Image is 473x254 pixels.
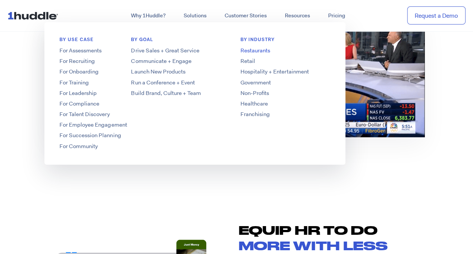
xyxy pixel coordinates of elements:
a: For Talent Discovery [44,110,165,118]
a: For Employee Engagement [44,121,165,129]
a: Resources [276,9,319,23]
a: For Succession Planning [44,132,165,139]
h2: more with less [239,239,415,251]
h6: BY GOAL [116,37,236,47]
a: Communicate + Engage [116,57,236,65]
a: Why 1Huddle? [122,9,175,23]
a: Retail [225,57,345,65]
a: For Leadership [44,89,165,97]
a: For Training [44,79,165,87]
h6: By Industry [225,37,345,47]
a: For Onboarding [44,68,165,76]
a: For Compliance [44,100,165,108]
img: ... [8,8,61,23]
a: Non-Profits [225,89,345,97]
a: Run a Conference + Event [116,79,236,87]
h6: BY USE CASE [44,37,165,47]
a: For Assessments [44,47,165,55]
a: Launch New Products [116,68,236,76]
a: Build Brand, Culture + Team [116,89,236,97]
a: Pricing [319,9,354,23]
a: For Community [44,142,165,150]
a: Franchising [225,110,345,118]
a: Government [225,79,345,87]
a: Restaurants [225,47,345,55]
a: Request a Demo [407,6,465,25]
a: Hospitality + Entertainment [225,68,345,76]
a: Customer Stories [216,9,276,23]
a: Drive Sales + Great Service [116,47,236,55]
a: Healthcare [225,100,345,108]
h2: Equip HR TO DO [239,224,415,236]
a: Solutions [175,9,216,23]
a: For Recruiting [44,57,165,65]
